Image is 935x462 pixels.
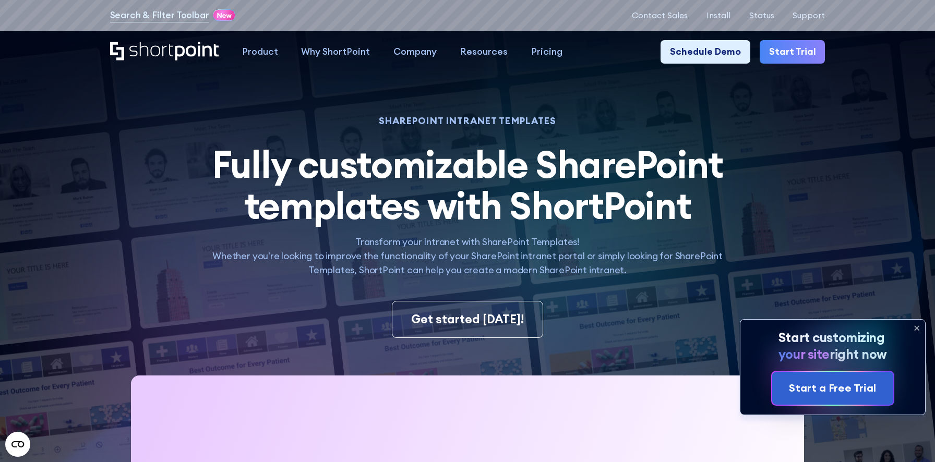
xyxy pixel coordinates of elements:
[793,10,825,20] a: Support
[411,311,524,329] div: Get started [DATE]!
[772,372,893,404] a: Start a Free Trial
[392,301,543,338] a: Get started [DATE]!
[242,45,278,59] div: Product
[194,117,741,125] h1: SHAREPOINT INTRANET TEMPLATES
[789,380,876,396] div: Start a Free Trial
[212,140,723,229] span: Fully customizable SharePoint templates with ShortPoint
[460,45,508,59] div: Resources
[393,45,437,59] div: Company
[5,432,30,457] button: Open CMP widget
[632,10,688,20] a: Contact Sales
[760,40,825,64] a: Start Trial
[519,40,574,64] a: Pricing
[110,42,219,62] a: Home
[194,235,741,277] p: Transform your Intranet with SharePoint Templates! Whether you're looking to improve the function...
[449,40,520,64] a: Resources
[110,8,209,22] a: Search & Filter Toolbar
[230,40,290,64] a: Product
[661,40,750,64] a: Schedule Demo
[382,40,449,64] a: Company
[290,40,382,64] a: Why ShortPoint
[749,10,774,20] a: Status
[301,45,370,59] div: Why ShortPoint
[531,45,562,59] div: Pricing
[706,10,730,20] a: Install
